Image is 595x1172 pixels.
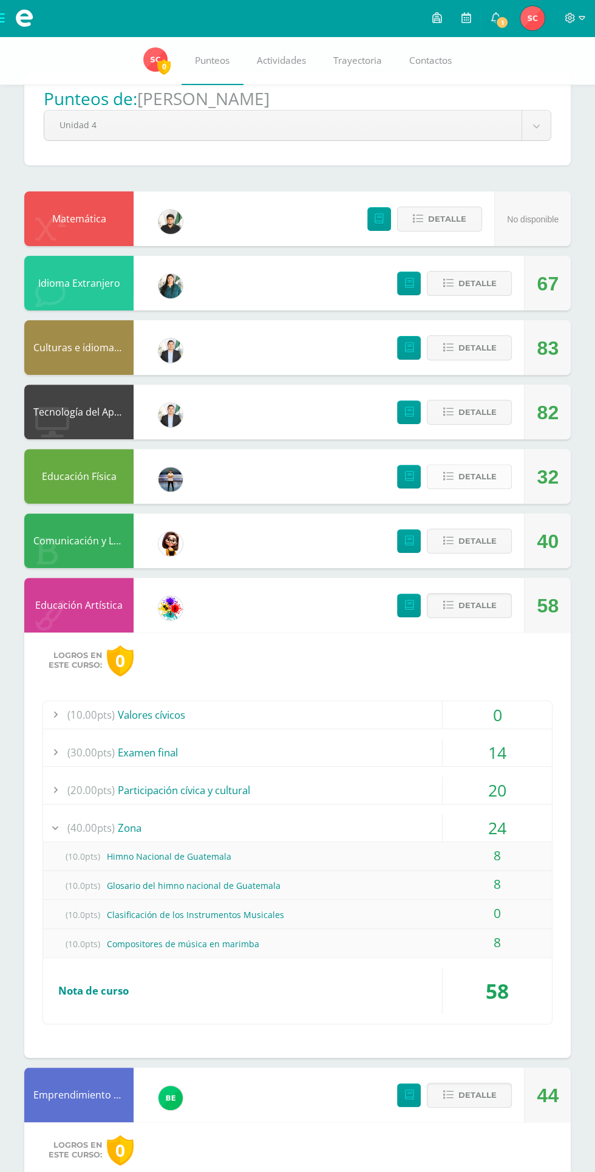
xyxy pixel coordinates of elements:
[24,385,134,439] div: Tecnología del Aprendizaje y Comunicación
[427,335,512,360] button: Detalle
[24,320,134,375] div: Culturas e idiomas mayas Garífuna y Xinca L2
[537,321,559,375] div: 83
[443,701,552,728] div: 0
[427,464,512,489] button: Detalle
[58,872,107,899] span: (10.0pts)
[43,739,552,766] div: Examen final
[458,401,496,423] span: Detalle
[43,901,552,928] div: Clasificación de los Instrumentos Musicales
[182,36,243,85] a: Punteos
[537,256,559,311] div: 67
[195,54,229,67] span: Punteos
[520,6,545,30] img: f25239f7c825e180454038984e453cce.png
[507,214,559,224] span: No disponible
[427,271,512,296] button: Detalle
[537,385,559,440] div: 82
[158,274,183,298] img: f58bb6038ea3a85f08ed05377cd67300.png
[58,901,107,928] span: (10.0pts)
[537,1068,559,1123] div: 44
[443,814,552,841] div: 24
[143,47,168,72] img: f25239f7c825e180454038984e453cce.png
[49,1140,102,1160] span: Logros en este curso:
[443,871,552,898] div: 8
[427,1083,512,1108] button: Detalle
[333,54,382,67] span: Trayectoria
[67,739,115,766] span: (30.00pts)
[537,578,559,633] div: 58
[107,645,134,676] div: 0
[443,739,552,766] div: 14
[458,594,496,617] span: Detalle
[537,514,559,569] div: 40
[24,1067,134,1122] div: Emprendimiento para la Productividad y Desarrollo
[495,16,509,29] span: 1
[157,59,171,74] span: 0
[158,338,183,363] img: aa2172f3e2372f881a61fb647ea0edf1.png
[24,256,134,310] div: Idioma Extranjero
[24,513,134,568] div: Comunicación y Lenguaje L1
[107,1135,134,1166] div: 0
[67,776,115,804] span: (20.00pts)
[158,596,183,620] img: d0a5be8572cbe4fc9d9d910beeabcdaa.png
[443,929,552,956] div: 8
[43,814,552,841] div: Zona
[43,776,552,804] div: Participación cívica y cultural
[397,207,482,231] button: Detalle
[44,87,137,110] h1: Punteos de:
[49,651,102,670] span: Logros en este curso:
[67,701,115,728] span: (10.00pts)
[458,530,496,552] span: Detalle
[137,87,270,110] h1: [PERSON_NAME]
[427,593,512,618] button: Detalle
[43,843,552,870] div: Himno Nacional de Guatemala
[427,529,512,553] button: Detalle
[537,450,559,504] div: 32
[158,532,183,556] img: cddb2fafc80e4a6e526b97ae3eca20ef.png
[396,36,466,85] a: Contactos
[43,701,552,728] div: Valores cívicos
[43,930,552,958] div: Compositores de música en marimba
[443,776,552,804] div: 20
[24,191,134,246] div: Matemática
[443,842,552,869] div: 8
[443,968,552,1014] div: 58
[443,900,552,927] div: 0
[158,1086,183,1110] img: b85866ae7f275142dc9a325ef37a630d.png
[59,111,506,139] span: Unidad 4
[158,210,183,234] img: a5e710364e73df65906ee1fa578590e2.png
[458,337,496,359] span: Detalle
[158,403,183,427] img: aa2172f3e2372f881a61fb647ea0edf1.png
[67,814,115,841] span: (40.00pts)
[427,400,512,425] button: Detalle
[58,930,107,958] span: (10.0pts)
[458,465,496,488] span: Detalle
[458,272,496,295] span: Detalle
[24,578,134,632] div: Educación Artística
[320,36,396,85] a: Trayectoria
[257,54,306,67] span: Actividades
[409,54,452,67] span: Contactos
[428,208,466,230] span: Detalle
[58,843,107,870] span: (10.0pts)
[243,36,320,85] a: Actividades
[43,872,552,899] div: Glosario del himno nacional de Guatemala
[58,984,129,998] span: Nota de curso
[458,1084,496,1106] span: Detalle
[44,111,551,140] a: Unidad 4
[24,449,134,504] div: Educación Física
[158,467,183,492] img: bde165c00b944de6c05dcae7d51e2fcc.png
